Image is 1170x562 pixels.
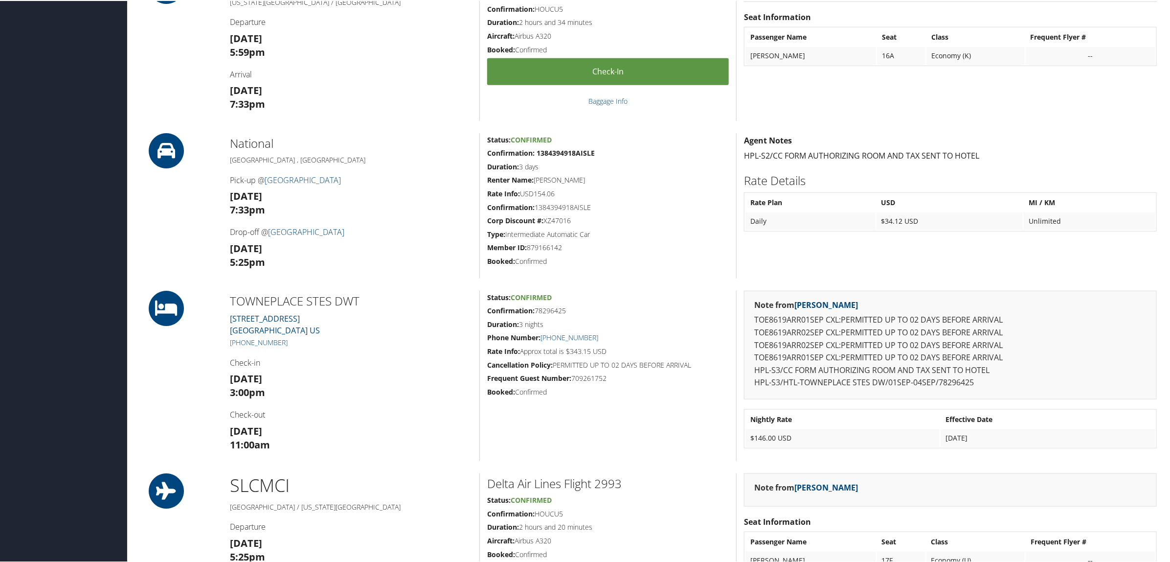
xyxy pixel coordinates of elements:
h2: National [230,134,472,151]
strong: Type: [487,229,505,238]
strong: 3:00pm [230,385,265,398]
strong: Duration: [487,319,519,328]
td: $34.12 USD [877,211,1023,229]
a: [GEOGRAPHIC_DATA] [268,226,344,236]
strong: Booked: [487,256,515,265]
h5: XZ47016 [487,215,729,225]
strong: Confirmation: [487,305,535,314]
span: Confirmed [511,292,552,301]
strong: Booked: [487,44,515,53]
span: Confirmed [511,494,552,504]
strong: Status: [487,292,511,301]
h5: Confirmed [487,386,729,396]
strong: Status: [487,494,511,504]
strong: [DATE] [230,536,262,549]
strong: Booked: [487,386,515,396]
th: MI / KM [1024,193,1155,211]
h5: 2 hours and 20 minutes [487,521,729,531]
h5: 709261752 [487,373,729,382]
h5: HOUCU5 [487,508,729,518]
strong: Agent Notes [744,134,792,145]
strong: Frequent Guest Number: [487,373,571,382]
th: Effective Date [941,410,1155,427]
th: Rate Plan [745,193,876,211]
h1: SLC MCI [230,472,472,497]
strong: [DATE] [230,241,262,254]
strong: [DATE] [230,83,262,96]
h5: Confirmed [487,549,729,559]
strong: Phone Number: [487,332,540,341]
h5: Airbus A320 [487,30,729,40]
strong: Aircraft: [487,30,515,40]
h5: Approx total is $343.15 USD [487,346,729,355]
h5: 78296425 [487,305,729,315]
h5: [GEOGRAPHIC_DATA] , [GEOGRAPHIC_DATA] [230,154,472,164]
a: [STREET_ADDRESS][GEOGRAPHIC_DATA] US [230,312,320,335]
strong: Member ID: [487,242,527,251]
th: Passenger Name [745,532,876,550]
th: Frequent Flyer # [1026,27,1155,45]
h2: Delta Air Lines Flight 2993 [487,474,729,491]
strong: Rate Info: [487,188,520,197]
td: Daily [745,211,876,229]
strong: [DATE] [230,31,262,44]
a: [PHONE_NUMBER] [230,337,288,346]
h5: [PERSON_NAME] [487,174,729,184]
th: USD [877,193,1023,211]
td: Economy (K) [926,46,1024,64]
h5: 3 days [487,161,729,171]
strong: Note from [754,481,858,492]
h4: Pick-up @ [230,174,472,185]
strong: Renter Name: [487,174,534,184]
h4: Arrival [230,68,472,79]
h4: Check-in [230,356,472,367]
h2: TOWNEPLACE STES DWT [230,292,472,308]
a: [PHONE_NUMBER] [540,332,598,341]
h4: Check-out [230,408,472,419]
strong: Confirmation: [487,202,535,211]
h5: 2 hours and 34 minutes [487,17,729,26]
div: -- [1031,50,1150,59]
h5: Confirmed [487,256,729,265]
a: Check-in [487,57,729,84]
h4: Departure [230,520,472,531]
td: [DATE] [941,428,1155,446]
strong: Aircraft: [487,535,515,544]
strong: Duration: [487,161,519,170]
strong: [DATE] [230,423,262,437]
h5: [GEOGRAPHIC_DATA] / [US_STATE][GEOGRAPHIC_DATA] [230,501,472,511]
strong: Seat Information [744,11,811,22]
h4: Drop-off @ [230,226,472,236]
th: Passenger Name [745,27,876,45]
h5: USD154.06 [487,188,729,198]
a: Baggage Info [588,95,628,105]
td: $146.00 USD [745,428,940,446]
strong: [DATE] [230,188,262,202]
td: 16A [877,46,925,64]
strong: 5:25pm [230,255,265,268]
strong: Confirmation: [487,3,535,13]
a: [GEOGRAPHIC_DATA] [265,174,341,185]
strong: Seat Information [744,515,811,526]
strong: Rate Info: [487,346,520,355]
a: [PERSON_NAME] [794,299,858,309]
th: Frequent Flyer # [1026,532,1155,550]
span: Confirmed [511,134,552,143]
strong: 5:59pm [230,45,265,58]
strong: 11:00am [230,437,270,450]
strong: Confirmation: [487,508,535,517]
strong: Note from [754,299,858,309]
h5: Intermediate Automatic Car [487,229,729,238]
h5: PERMITTED UP TO 02 DAYS BEFORE ARRIVAL [487,359,729,369]
p: TOE8619ARR01SEP CXL:PERMITTED UP TO 02 DAYS BEFORE ARRIVAL TOE8619ARR02SEP CXL:PERMITTED UP TO 02... [754,313,1147,388]
strong: Booked: [487,549,515,558]
strong: [DATE] [230,371,262,384]
strong: Cancellation Policy: [487,359,553,369]
strong: 7:33pm [230,96,265,110]
td: Unlimited [1024,211,1155,229]
th: Class [926,27,1024,45]
h4: Departure [230,16,472,26]
strong: Duration: [487,17,519,26]
th: Seat [877,532,925,550]
h5: 3 nights [487,319,729,328]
